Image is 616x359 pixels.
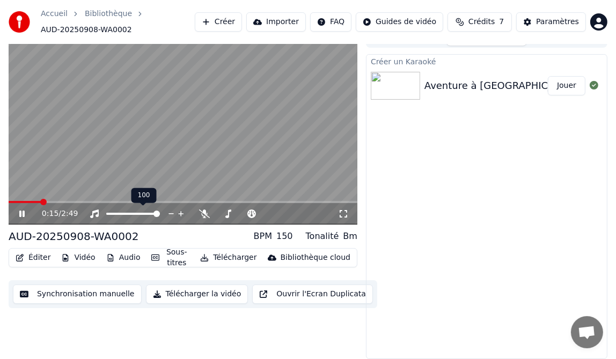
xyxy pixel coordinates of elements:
[102,250,145,265] button: Audio
[252,285,373,304] button: Ouvrir l'Ecran Duplicata
[516,12,586,32] button: Paramètres
[147,245,194,271] button: Sous-titres
[276,230,293,243] div: 150
[306,230,339,243] div: Tonalité
[57,250,99,265] button: Vidéo
[536,17,579,27] div: Paramètres
[424,78,582,93] div: Aventure à [GEOGRAPHIC_DATA]
[548,76,585,95] button: Jouer
[246,12,306,32] button: Importer
[343,230,357,243] div: Bm
[13,285,142,304] button: Synchronisation manuelle
[146,285,248,304] button: Télécharger la vidéo
[254,230,272,243] div: BPM
[11,250,55,265] button: Éditer
[85,9,132,19] a: Bibliothèque
[41,9,68,19] a: Accueil
[61,208,78,219] span: 2:49
[195,12,242,32] button: Créer
[42,208,68,219] div: /
[9,229,138,244] div: AUD-20250908-WA0002
[9,11,30,33] img: youka
[281,252,350,263] div: Bibliothèque cloud
[310,12,351,32] button: FAQ
[196,250,261,265] button: Télécharger
[42,208,58,219] span: 0:15
[366,55,607,68] div: Créer un Karaoké
[131,188,157,203] div: 100
[356,12,443,32] button: Guides de vidéo
[499,17,504,27] span: 7
[468,17,495,27] span: Crédits
[448,12,512,32] button: Crédits7
[41,9,195,35] nav: breadcrumb
[41,25,132,35] span: AUD-20250908-WA0002
[571,316,603,348] div: Ouvrir le chat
